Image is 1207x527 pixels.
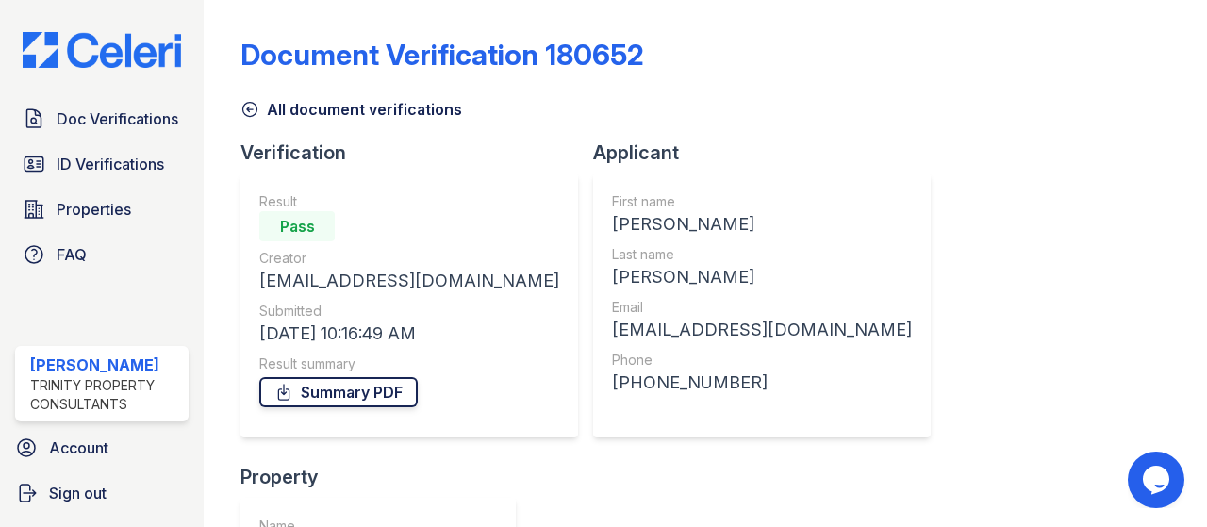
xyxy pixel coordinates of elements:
div: [EMAIL_ADDRESS][DOMAIN_NAME] [259,268,559,294]
a: Account [8,429,196,467]
span: Properties [57,198,131,221]
div: First name [612,192,912,211]
div: [EMAIL_ADDRESS][DOMAIN_NAME] [612,317,912,343]
div: Pass [259,211,335,241]
div: [PERSON_NAME] [30,354,181,376]
div: [DATE] 10:16:49 AM [259,321,559,347]
a: Doc Verifications [15,100,189,138]
a: Sign out [8,474,196,512]
span: FAQ [57,243,87,266]
div: [PERSON_NAME] [612,211,912,238]
div: Submitted [259,302,559,321]
div: [PHONE_NUMBER] [612,370,912,396]
a: All document verifications [240,98,462,121]
span: Sign out [49,482,107,504]
img: CE_Logo_Blue-a8612792a0a2168367f1c8372b55b34899dd931a85d93a1a3d3e32e68fde9ad4.png [8,32,196,68]
div: Result summary [259,354,559,373]
div: Property [240,464,531,490]
div: [PERSON_NAME] [612,264,912,290]
a: Properties [15,190,189,228]
div: Phone [612,351,912,370]
iframe: chat widget [1128,452,1188,508]
div: Applicant [593,140,946,166]
span: ID Verifications [57,153,164,175]
div: Verification [240,140,593,166]
div: Trinity Property Consultants [30,376,181,414]
span: Doc Verifications [57,107,178,130]
div: Last name [612,245,912,264]
a: Summary PDF [259,377,418,407]
div: Result [259,192,559,211]
span: Account [49,436,108,459]
a: FAQ [15,236,189,273]
div: Email [612,298,912,317]
div: Document Verification 180652 [240,38,644,72]
div: Creator [259,249,559,268]
a: ID Verifications [15,145,189,183]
